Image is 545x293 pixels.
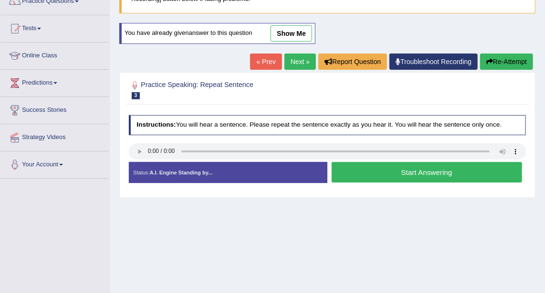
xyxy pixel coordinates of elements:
a: Tests [0,15,109,39]
strong: A.I. Engine Standing by... [150,170,213,175]
h2: Practice Speaking: Repeat Sentence [129,79,375,99]
a: Your Account [0,152,109,175]
a: Strategy Videos [0,124,109,148]
button: Re-Attempt [480,54,533,70]
a: « Prev [250,54,282,70]
a: Predictions [0,70,109,94]
div: Status: [129,162,327,183]
button: Start Answering [332,162,522,183]
a: Online Class [0,43,109,66]
b: Instructions: [136,121,176,128]
h4: You will hear a sentence. Please repeat the sentence exactly as you hear it. You will hear the se... [129,115,526,135]
a: Next » [284,54,316,70]
button: Report Question [318,54,387,70]
a: show me [271,25,312,42]
div: You have already given answer to this question [119,23,315,44]
a: Success Stories [0,97,109,121]
span: 3 [132,92,140,99]
a: Troubleshoot Recording [389,54,478,70]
